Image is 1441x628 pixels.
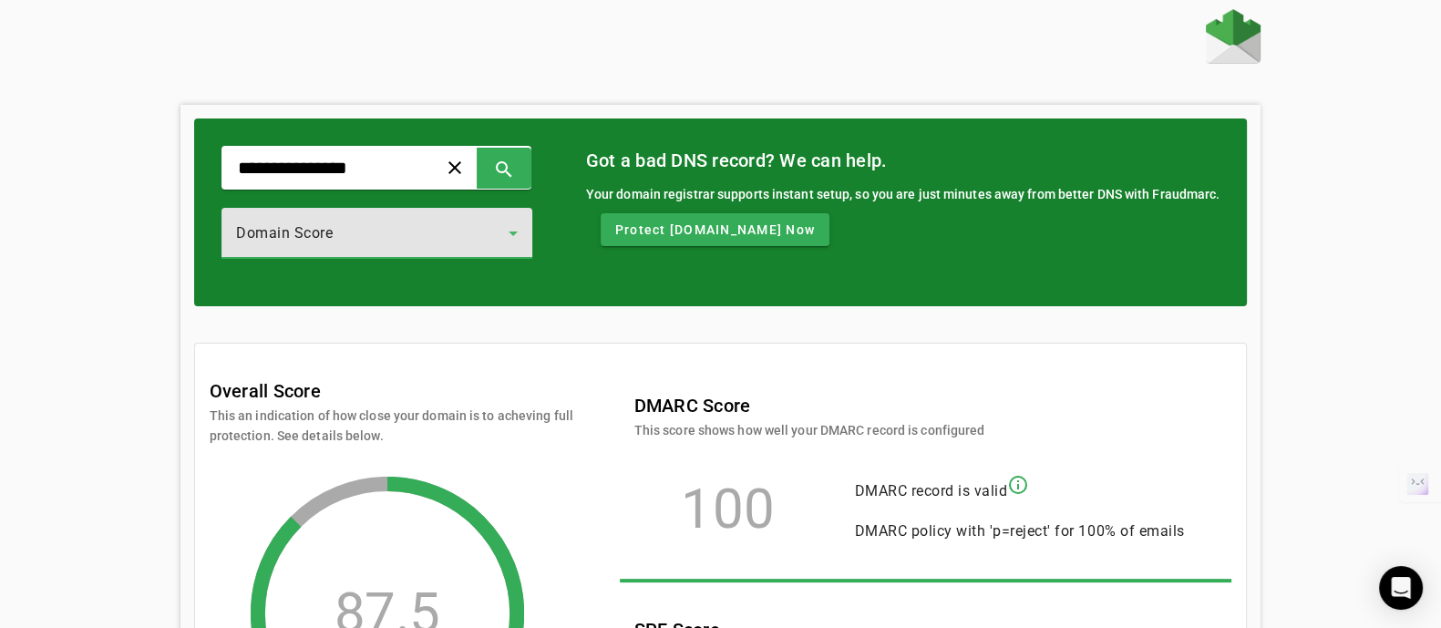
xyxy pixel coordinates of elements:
div: Open Intercom Messenger [1379,566,1423,610]
a: Home [1206,9,1261,68]
span: Protect [DOMAIN_NAME] Now [615,221,815,239]
mat-card-title: Overall Score [210,376,321,406]
img: Fraudmarc Logo [1206,9,1261,64]
div: Your domain registrar supports instant setup, so you are just minutes away from better DNS with F... [586,184,1220,204]
button: Protect [DOMAIN_NAME] Now [601,213,829,246]
mat-card-title: DMARC Score [634,391,985,420]
mat-icon: info_outline [1007,474,1029,496]
span: DMARC record is valid [855,482,1008,499]
mat-card-title: Got a bad DNS record? We can help. [586,146,1220,175]
mat-card-subtitle: This an indication of how close your domain is to acheving full protection. See details below. [210,406,574,446]
span: DMARC policy with 'p=reject' for 100% of emails [855,522,1185,540]
span: Domain Score [236,224,333,242]
mat-card-subtitle: This score shows how well your DMARC record is configured [634,420,985,440]
div: 87.5 [335,604,440,623]
div: 100 [634,500,822,519]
